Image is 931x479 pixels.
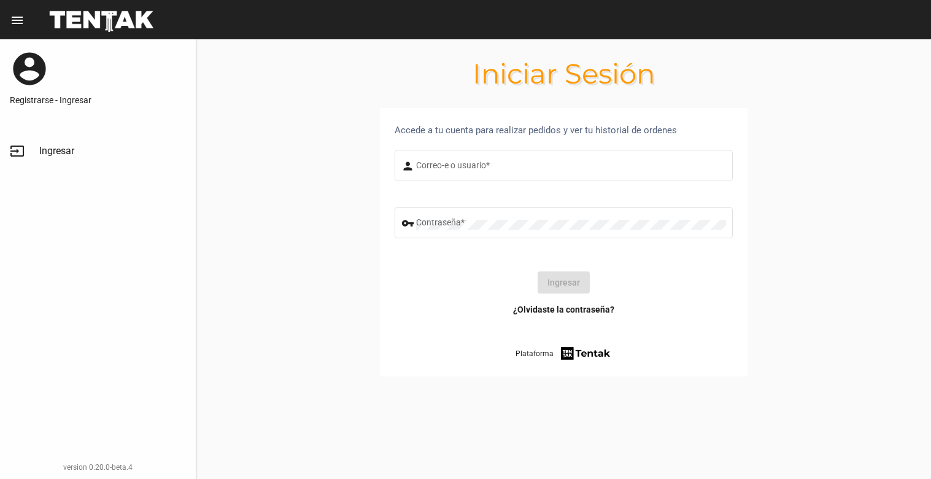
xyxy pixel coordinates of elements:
[10,94,186,106] a: Registrarse - Ingresar
[39,145,74,157] span: Ingresar
[559,345,612,362] img: tentak-firm.png
[196,64,931,84] h1: Iniciar Sesión
[401,159,416,174] mat-icon: person
[10,461,186,473] div: version 0.20.0-beta.4
[10,13,25,28] mat-icon: menu
[10,144,25,158] mat-icon: input
[513,303,614,316] a: ¿Olvidaste la contraseña?
[516,345,612,362] a: Plataforma
[538,271,590,294] button: Ingresar
[401,216,416,231] mat-icon: vpn_key
[395,123,733,138] div: Accede a tu cuenta para realizar pedidos y ver tu historial de ordenes
[10,49,49,88] mat-icon: account_circle
[516,348,554,360] span: Plataforma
